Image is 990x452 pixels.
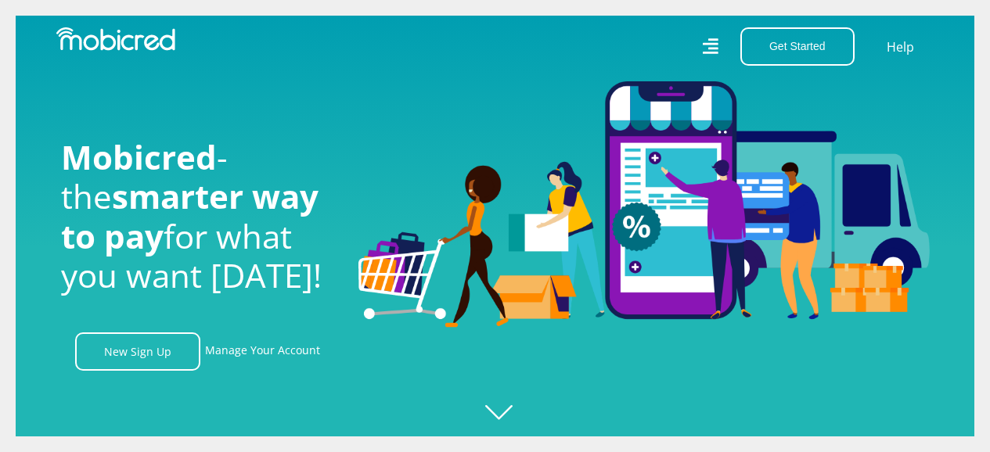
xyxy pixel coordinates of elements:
[358,81,930,328] img: Welcome to Mobicred
[56,27,175,51] img: Mobicred
[75,332,200,371] a: New Sign Up
[61,138,335,296] h1: - the for what you want [DATE]!
[740,27,855,66] button: Get Started
[61,174,319,257] span: smarter way to pay
[61,135,217,179] span: Mobicred
[205,332,320,371] a: Manage Your Account
[886,37,915,57] a: Help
